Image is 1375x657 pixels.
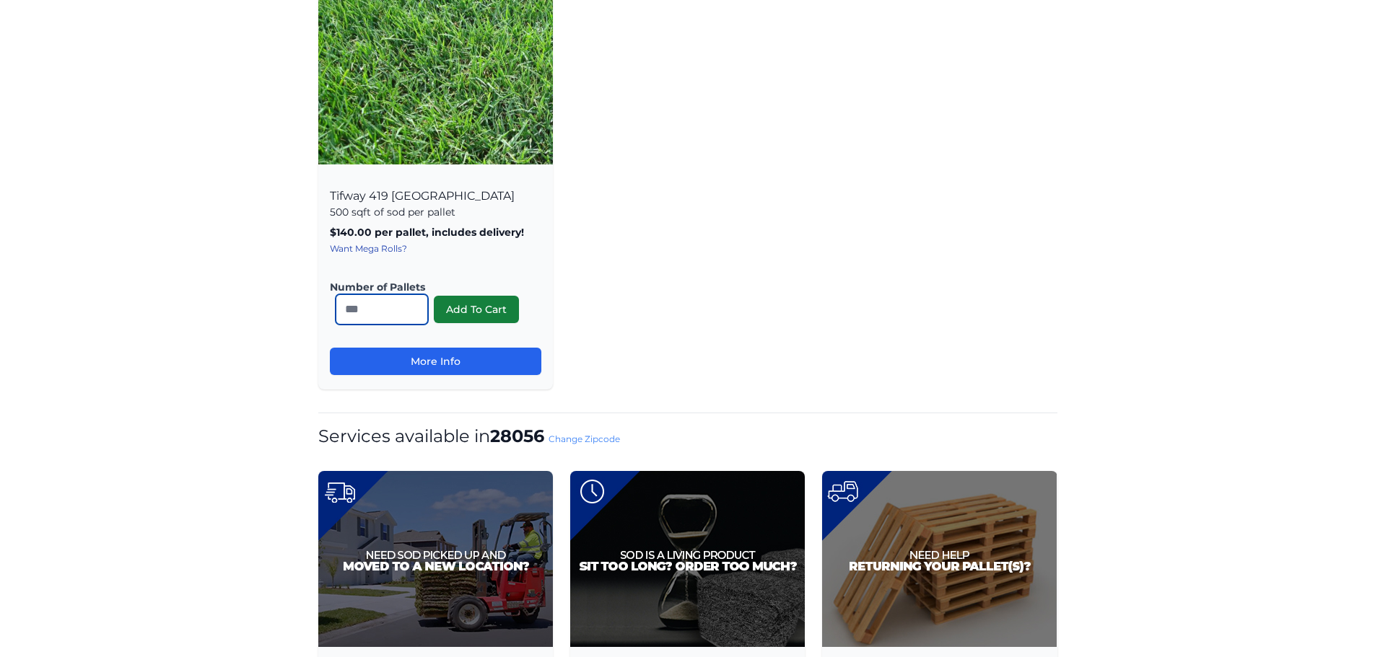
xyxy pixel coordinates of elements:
p: 500 sqft of sod per pallet [330,205,541,219]
a: Want Mega Rolls? [330,243,407,254]
h1: Services available in [318,425,1057,448]
strong: 28056 [490,425,544,446]
a: More Info [330,348,541,375]
button: Add To Cart [434,296,519,323]
p: $140.00 per pallet [330,225,541,239]
span: , includes delivery! [426,226,524,239]
img: Pallet Pickup Product Image [822,471,1057,647]
label: Number of Pallets [330,280,530,294]
a: Change Zipcode [549,433,620,444]
img: Excess Sod Disposal Product Image [570,471,805,647]
img: Excess Sod Transfer Product Image [318,471,553,647]
div: Tifway 419 [GEOGRAPHIC_DATA] [318,173,553,389]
